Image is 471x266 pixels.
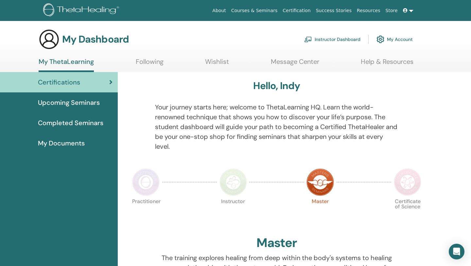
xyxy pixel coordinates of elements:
p: Practitioner [132,199,160,226]
a: Store [383,5,400,17]
a: My ThetaLearning [39,58,94,72]
a: Success Stories [313,5,354,17]
a: Certification [280,5,313,17]
p: Master [306,199,334,226]
img: logo.png [43,3,121,18]
a: My Account [376,32,413,47]
span: Certifications [38,77,80,87]
a: Resources [354,5,383,17]
span: Completed Seminars [38,118,103,128]
img: Instructor [219,168,247,196]
p: Your journey starts here; welcome to ThetaLearning HQ. Learn the world-renowned technique that sh... [155,102,399,151]
a: Wishlist [205,58,229,70]
h3: Hello, Indy [253,80,300,92]
span: Upcoming Seminars [38,98,100,107]
p: Instructor [219,199,247,226]
a: Message Center [271,58,319,70]
h2: Master [256,236,297,251]
img: Master [306,168,334,196]
a: Following [136,58,164,70]
span: My Documents [38,138,85,148]
div: Open Intercom Messenger [449,244,464,259]
a: Instructor Dashboard [304,32,360,47]
img: chalkboard-teacher.svg [304,36,312,42]
a: Courses & Seminars [229,5,280,17]
img: Practitioner [132,168,160,196]
h3: My Dashboard [62,33,129,45]
img: cog.svg [376,34,384,45]
a: Help & Resources [361,58,413,70]
img: Certificate of Science [394,168,421,196]
p: Certificate of Science [394,199,421,226]
a: About [210,5,228,17]
img: generic-user-icon.jpg [39,29,60,50]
